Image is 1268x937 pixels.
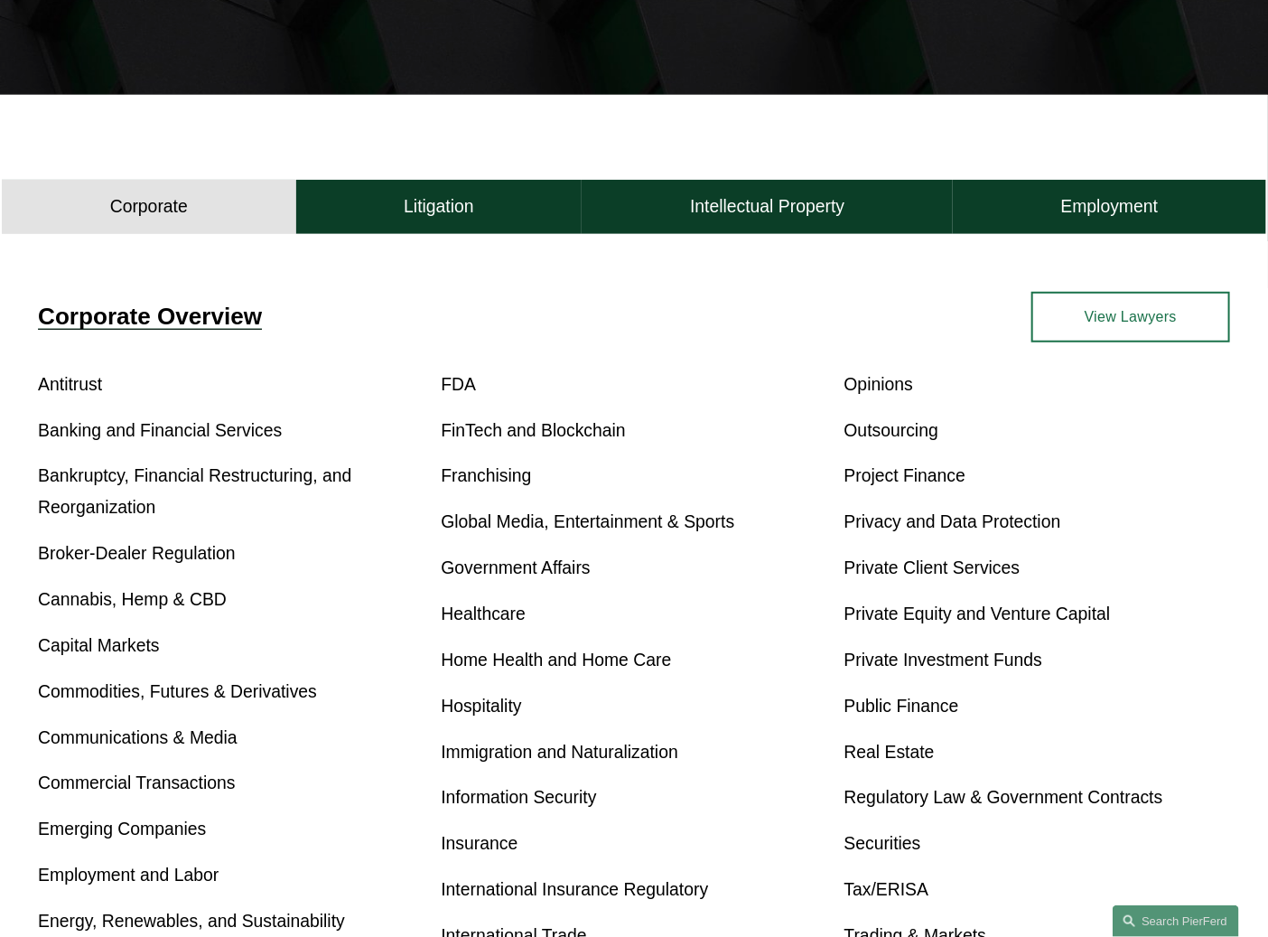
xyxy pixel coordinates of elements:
a: Home Health and Home Care [441,650,671,670]
a: Bankruptcy, Financial Restructuring, and Reorganization [38,465,351,517]
a: FinTech and Blockchain [441,420,625,440]
a: Energy, Renewables, and Sustainability [38,911,345,931]
a: Corporate Overview [38,303,262,330]
a: Global Media, Entertainment & Sports [441,511,734,531]
a: Private Client Services [844,558,1021,577]
a: Hospitality [441,696,521,716]
a: Public Finance [844,696,959,716]
a: International Insurance Regulatory [441,879,708,899]
a: Opinions [844,374,913,394]
a: Capital Markets [38,635,160,655]
a: Real Estate [844,742,935,762]
a: View Lawyers [1031,292,1230,343]
a: Insurance [441,833,517,853]
a: Private Investment Funds [844,650,1043,670]
a: Emerging Companies [38,819,206,839]
a: Broker-Dealer Regulation [38,543,235,563]
a: Banking and Financial Services [38,420,282,440]
a: Information Security [441,787,596,807]
a: Commodities, Futures & Derivatives [38,681,317,701]
a: Government Affairs [441,558,590,577]
a: Regulatory Law & Government Contracts [844,787,1163,807]
a: FDA [441,374,476,394]
a: Privacy and Data Protection [844,511,1061,531]
a: Franchising [441,465,531,485]
a: Commercial Transactions [38,773,235,792]
a: Employment and Labor [38,865,219,885]
a: Healthcare [441,604,526,623]
a: Search this site [1113,905,1239,937]
a: Antitrust [38,374,102,394]
h4: Employment [1061,195,1159,218]
a: Outsourcing [844,420,938,440]
a: Immigration and Naturalization [441,742,678,762]
a: Communications & Media [38,727,238,747]
h4: Litigation [404,195,474,218]
a: Project Finance [844,465,966,485]
h4: Intellectual Property [690,195,844,218]
a: Securities [844,833,921,853]
h4: Corporate [110,195,188,218]
a: Tax/ERISA [844,879,929,899]
a: Private Equity and Venture Capital [844,604,1111,623]
a: Cannabis, Hemp & CBD [38,589,227,609]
